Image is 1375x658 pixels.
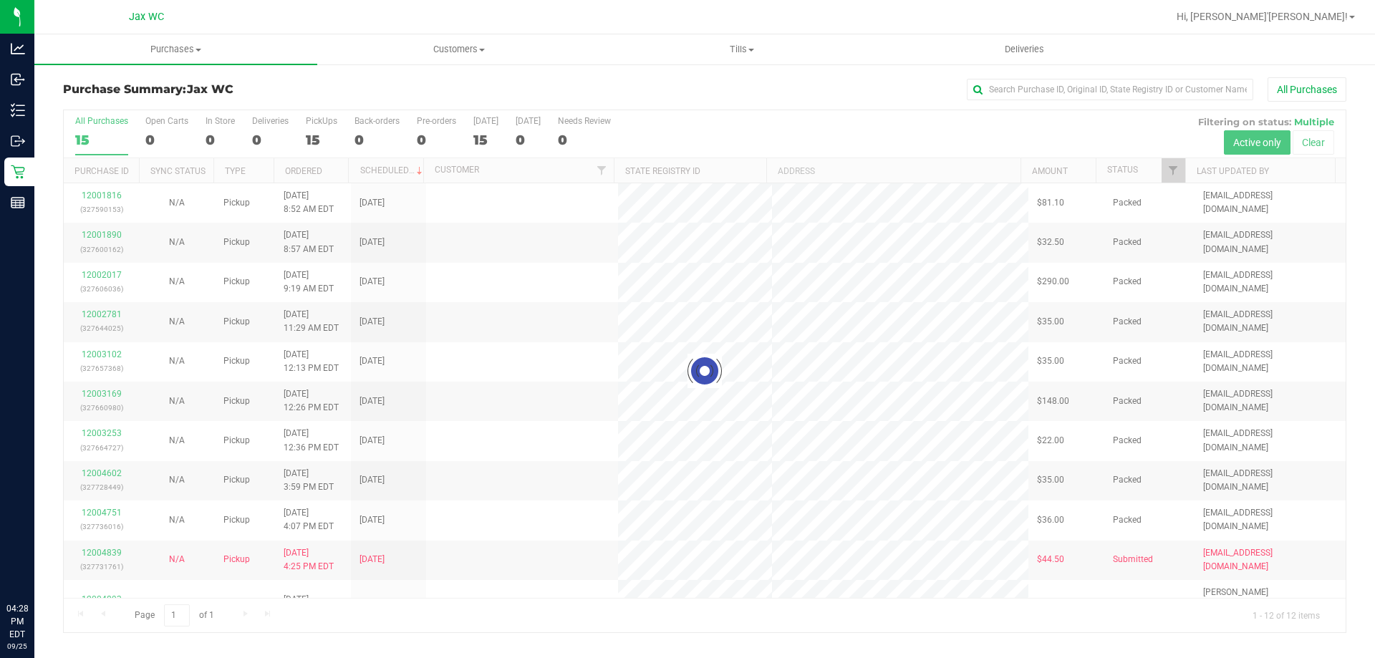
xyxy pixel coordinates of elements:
[187,82,233,96] span: Jax WC
[1177,11,1348,22] span: Hi, [PERSON_NAME]'[PERSON_NAME]!
[6,641,28,652] p: 09/25
[129,11,164,23] span: Jax WC
[601,43,882,56] span: Tills
[11,165,25,179] inline-svg: Retail
[14,543,57,586] iframe: Resource center
[63,83,491,96] h3: Purchase Summary:
[34,43,317,56] span: Purchases
[11,103,25,117] inline-svg: Inventory
[318,43,599,56] span: Customers
[967,79,1253,100] input: Search Purchase ID, Original ID, State Registry ID or Customer Name...
[11,134,25,148] inline-svg: Outbound
[317,34,600,64] a: Customers
[11,42,25,56] inline-svg: Analytics
[34,34,317,64] a: Purchases
[1268,77,1346,102] button: All Purchases
[985,43,1063,56] span: Deliveries
[11,195,25,210] inline-svg: Reports
[883,34,1166,64] a: Deliveries
[600,34,883,64] a: Tills
[6,602,28,641] p: 04:28 PM EDT
[11,72,25,87] inline-svg: Inbound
